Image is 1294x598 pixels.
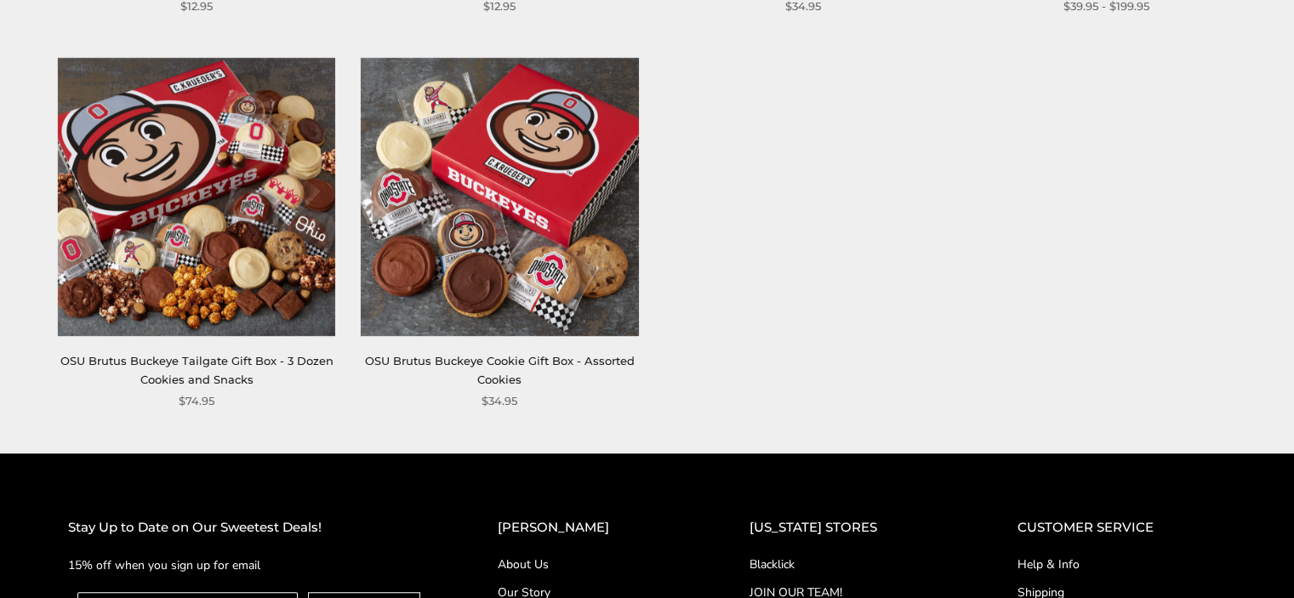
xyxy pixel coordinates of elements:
[68,555,430,575] p: 15% off when you sign up for email
[1018,517,1226,538] h2: CUSTOMER SERVICE
[179,392,214,410] span: $74.95
[498,517,681,538] h2: [PERSON_NAME]
[365,354,635,385] a: OSU Brutus Buckeye Cookie Gift Box - Assorted Cookies
[361,58,638,335] img: OSU Brutus Buckeye Cookie Gift Box - Assorted Cookies
[14,533,176,584] iframe: Sign Up via Text for Offers
[60,354,333,385] a: OSU Brutus Buckeye Tailgate Gift Box - 3 Dozen Cookies and Snacks
[498,555,681,573] a: About Us
[58,58,335,335] img: OSU Brutus Buckeye Tailgate Gift Box - 3 Dozen Cookies and Snacks
[750,555,949,573] a: Blacklick
[482,392,517,410] span: $34.95
[68,517,430,538] h2: Stay Up to Date on Our Sweetest Deals!
[750,517,949,538] h2: [US_STATE] STORES
[1018,555,1226,573] a: Help & Info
